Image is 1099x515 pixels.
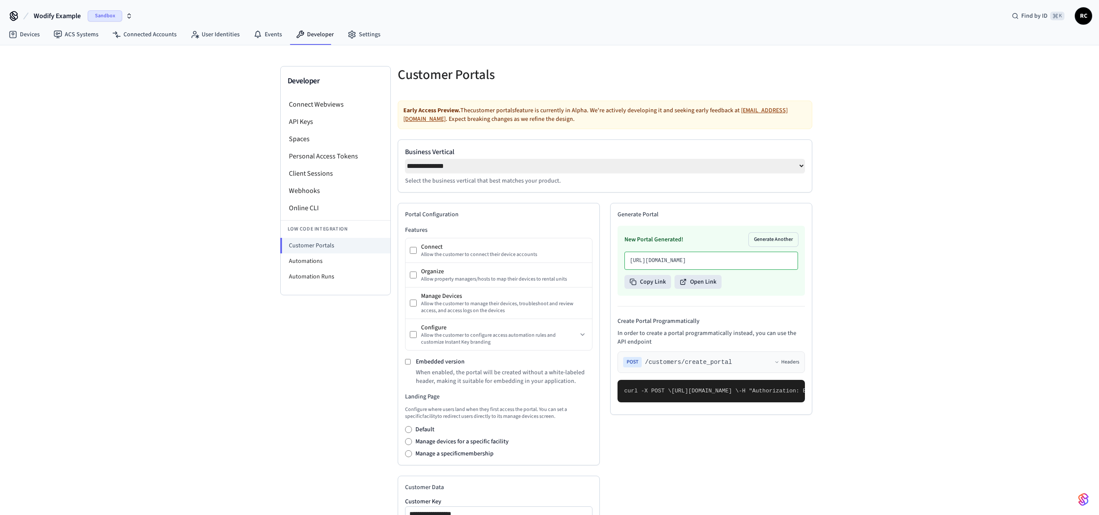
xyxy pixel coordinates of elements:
label: Business Vertical [405,147,805,157]
span: ⌘ K [1050,12,1064,20]
label: Embedded version [416,357,465,366]
h4: Create Portal Programmatically [618,317,805,325]
a: [EMAIL_ADDRESS][DOMAIN_NAME] [403,106,788,123]
button: Copy Link [624,275,671,289]
span: Wodify Example [34,11,81,21]
h2: Customer Data [405,483,592,492]
img: SeamLogoGradient.69752ec5.svg [1078,493,1089,506]
div: Allow property managers/hosts to map their devices to rental units [421,276,588,283]
h2: Generate Portal [618,210,805,219]
span: POST [623,357,642,367]
h3: Features [405,226,592,234]
label: Customer Key [405,499,592,505]
li: Connect Webviews [281,96,390,113]
li: Spaces [281,130,390,148]
button: Headers [774,359,799,366]
a: User Identities [184,27,247,42]
p: In order to create a portal programmatically instead, you can use the API endpoint [618,329,805,346]
li: Low Code Integration [281,220,390,238]
h2: Portal Configuration [405,210,592,219]
span: Find by ID [1021,12,1048,20]
strong: Early Access Preview. [403,106,460,115]
p: Configure where users land when they first access the portal. You can set a specific facility to ... [405,406,592,420]
h5: Customer Portals [398,66,600,84]
span: curl -X POST \ [624,388,671,394]
div: Allow the customer to connect their device accounts [421,251,588,258]
div: Organize [421,267,588,276]
a: Events [247,27,289,42]
label: Manage devices for a specific facility [415,437,509,446]
li: Automation Runs [281,269,390,284]
a: Connected Accounts [105,27,184,42]
a: Developer [289,27,341,42]
p: [URL][DOMAIN_NAME] [630,257,792,264]
div: Allow the customer to configure access automation rules and customize Instant Key branding [421,332,577,346]
span: [URL][DOMAIN_NAME] \ [671,388,739,394]
label: Default [415,425,434,434]
div: Connect [421,243,588,251]
label: Manage a specific membership [415,449,494,458]
h3: Developer [288,75,383,87]
div: Configure [421,323,577,332]
span: -H "Authorization: Bearer seam_api_key_123456" \ [739,388,900,394]
a: Settings [341,27,387,42]
li: Customer Portals [280,238,390,253]
h3: Landing Page [405,392,592,401]
li: API Keys [281,113,390,130]
li: Client Sessions [281,165,390,182]
button: Open Link [675,275,722,289]
button: Generate Another [749,233,798,246]
h3: New Portal Generated! [624,235,683,244]
div: Manage Devices [421,292,588,300]
span: /customers/create_portal [645,358,732,367]
li: Automations [281,253,390,269]
span: Sandbox [88,10,122,22]
li: Personal Access Tokens [281,148,390,165]
div: The customer portals feature is currently in Alpha. We're actively developing it and seeking earl... [398,101,812,129]
div: Allow the customer to manage their devices, troubleshoot and review access, and access logs on th... [421,300,588,314]
button: RC [1075,7,1092,25]
a: ACS Systems [47,27,105,42]
a: Devices [2,27,47,42]
span: RC [1076,8,1091,24]
div: Find by ID⌘ K [1005,8,1071,24]
li: Webhooks [281,182,390,199]
p: Select the business vertical that best matches your product. [405,177,805,185]
li: Online CLI [281,199,390,217]
p: When enabled, the portal will be created without a white-labeled header, making it suitable for e... [416,368,592,385]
